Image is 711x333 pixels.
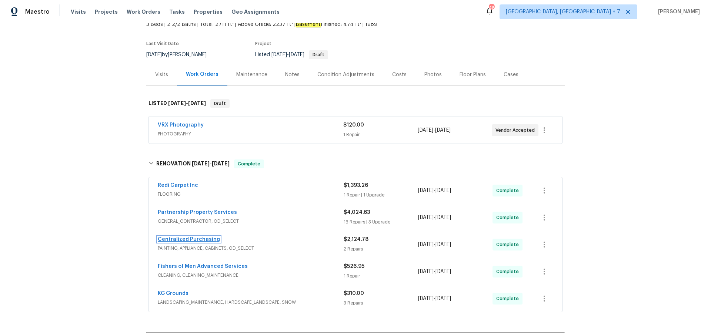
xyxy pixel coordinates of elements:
[127,8,160,16] span: Work Orders
[418,188,434,193] span: [DATE]
[146,21,470,28] span: 3 Beds | 2 2/2 Baths | Total: 2711 ft² | Above Grade: 2237 ft² | Finished: 474 ft² | 1989
[344,299,418,307] div: 3 Repairs
[435,242,451,247] span: [DATE]
[211,100,229,107] span: Draft
[255,41,271,46] span: Project
[435,188,451,193] span: [DATE]
[424,71,442,78] div: Photos
[25,8,50,16] span: Maestro
[194,8,223,16] span: Properties
[146,92,565,115] div: LISTED [DATE]-[DATE]Draft
[344,237,368,242] span: $2,124.78
[158,272,344,279] span: CLEANING, CLEANING_MAINTENANCE
[418,269,434,274] span: [DATE]
[231,8,280,16] span: Geo Assignments
[344,191,418,199] div: 1 Repair | 1 Upgrade
[418,187,451,194] span: -
[310,53,327,57] span: Draft
[418,127,451,134] span: -
[418,241,451,248] span: -
[146,52,162,57] span: [DATE]
[435,215,451,220] span: [DATE]
[285,71,300,78] div: Notes
[296,21,321,27] em: Basement
[495,127,538,134] span: Vendor Accepted
[496,214,522,221] span: Complete
[186,71,218,78] div: Work Orders
[496,187,522,194] span: Complete
[344,245,418,253] div: 2 Repairs
[158,299,344,306] span: LANDSCAPING_MAINTENANCE, HARDSCAPE_LANDSCAPE, SNOW
[158,218,344,225] span: GENERAL_CONTRACTOR, OD_SELECT
[344,210,370,215] span: $4,024.63
[146,50,216,59] div: by [PERSON_NAME]
[344,272,418,280] div: 1 Repair
[344,183,368,188] span: $1,393.26
[435,269,451,274] span: [DATE]
[460,71,486,78] div: Floor Plans
[504,71,518,78] div: Cases
[289,52,304,57] span: [DATE]
[168,101,186,106] span: [DATE]
[506,8,620,16] span: [GEOGRAPHIC_DATA], [GEOGRAPHIC_DATA] + 7
[418,128,433,133] span: [DATE]
[158,245,344,252] span: PAINTING, APPLIANCE, CABINETS, OD_SELECT
[95,8,118,16] span: Projects
[235,160,263,168] span: Complete
[655,8,700,16] span: [PERSON_NAME]
[158,191,344,198] span: FLOORING
[212,161,230,166] span: [DATE]
[169,9,185,14] span: Tasks
[344,291,364,296] span: $310.00
[418,215,434,220] span: [DATE]
[343,122,364,128] span: $120.00
[192,161,230,166] span: -
[188,101,206,106] span: [DATE]
[343,131,417,138] div: 1 Repair
[271,52,287,57] span: [DATE]
[435,128,451,133] span: [DATE]
[418,296,434,301] span: [DATE]
[156,159,230,168] h6: RENOVATION
[148,99,206,108] h6: LISTED
[392,71,407,78] div: Costs
[271,52,304,57] span: -
[192,161,210,166] span: [DATE]
[344,218,418,226] div: 16 Repairs | 3 Upgrade
[489,4,494,12] div: 48
[236,71,267,78] div: Maintenance
[168,101,206,106] span: -
[71,8,86,16] span: Visits
[146,41,179,46] span: Last Visit Date
[158,122,204,128] a: VRX Photography
[146,152,565,176] div: RENOVATION [DATE]-[DATE]Complete
[496,268,522,275] span: Complete
[418,268,451,275] span: -
[158,130,343,138] span: PHOTOGRAPHY
[155,71,168,78] div: Visits
[418,214,451,221] span: -
[418,295,451,302] span: -
[158,291,188,296] a: KG Grounds
[255,52,328,57] span: Listed
[496,241,522,248] span: Complete
[496,295,522,302] span: Complete
[435,296,451,301] span: [DATE]
[418,242,434,247] span: [DATE]
[158,237,220,242] a: Centralized Purchasing
[158,210,237,215] a: Partnership Property Services
[158,183,198,188] a: Redi Carpet Inc
[317,71,374,78] div: Condition Adjustments
[158,264,248,269] a: Fishers of Men Advanced Services
[344,264,364,269] span: $526.95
